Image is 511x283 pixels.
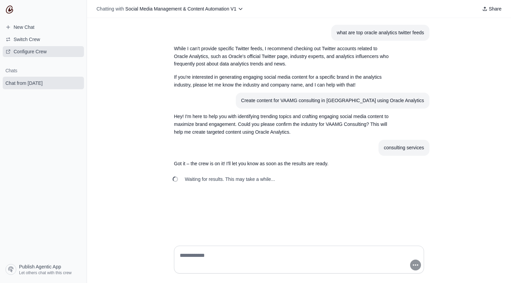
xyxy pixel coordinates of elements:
[3,34,84,45] button: Switch Crew
[125,6,236,12] span: Social Media Management & Content Automation V1
[479,4,504,14] button: Share
[236,93,429,109] section: User message
[14,36,40,43] span: Switch Crew
[19,270,72,276] span: Let others chat with this crew
[14,24,34,31] span: New Chat
[174,160,391,168] p: Got it – the crew is on it! I'll let you know as soon as the results are ready.
[3,22,84,33] a: New Chat
[169,41,397,93] section: Response
[384,144,424,152] div: consulting services
[174,113,391,136] p: Hey! I'm here to help you with identifying trending topics and crafting engaging social media con...
[174,73,391,89] p: If you're interested in generating engaging social media content for a specific brand in the anal...
[94,4,246,14] button: Chatting with Social Media Management & Content Automation V1
[14,48,47,55] span: Configure Crew
[241,97,424,105] div: Create content for VAAMG consulting in [GEOGRAPHIC_DATA] using Oracle Analytics
[3,46,84,57] a: Configure Crew
[169,109,397,140] section: Response
[19,263,61,270] span: Publish Agentic App
[489,5,501,12] span: Share
[96,5,124,12] span: Chatting with
[169,156,397,172] section: Response
[3,77,84,89] a: Chat from [DATE]
[3,261,84,278] a: Publish Agentic App Let others chat with this crew
[5,80,42,87] span: Chat from [DATE]
[5,5,14,14] img: CrewAI Logo
[331,25,429,41] section: User message
[378,140,429,156] section: User message
[337,29,424,37] div: what are top oracle analytics twitter feeds
[174,45,391,68] p: While I can’t provide specific Twitter feeds, I recommend checking out Twitter accounts related t...
[185,176,275,183] span: Waiting for results. This may take a while...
